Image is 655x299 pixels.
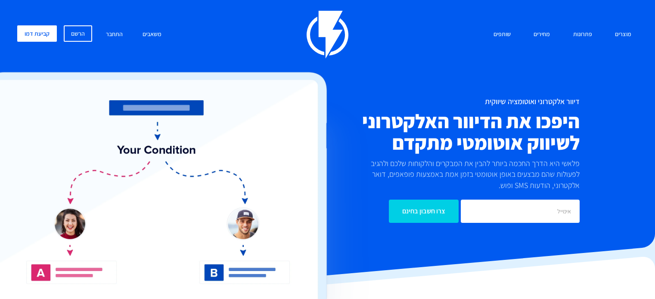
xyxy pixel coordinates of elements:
input: אימייל [461,200,580,223]
a: הרשם [64,25,92,42]
a: מחירים [527,25,556,44]
a: התחבר [99,25,129,44]
h2: היפכו את הדיוור האלקטרוני לשיווק אוטומטי מתקדם [282,110,580,153]
input: צרו חשבון בחינם [389,200,459,223]
p: פלאשי היא הדרך החכמה ביותר להבין את המבקרים והלקוחות שלכם ולהגיב לפעולות שהם מבצעים באופן אוטומטי... [360,158,580,191]
a: קביעת דמו [17,25,57,42]
a: שותפים [487,25,517,44]
h1: דיוור אלקטרוני ואוטומציה שיווקית [282,97,580,106]
a: מוצרים [608,25,638,44]
a: משאבים [136,25,168,44]
a: פתרונות [567,25,599,44]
